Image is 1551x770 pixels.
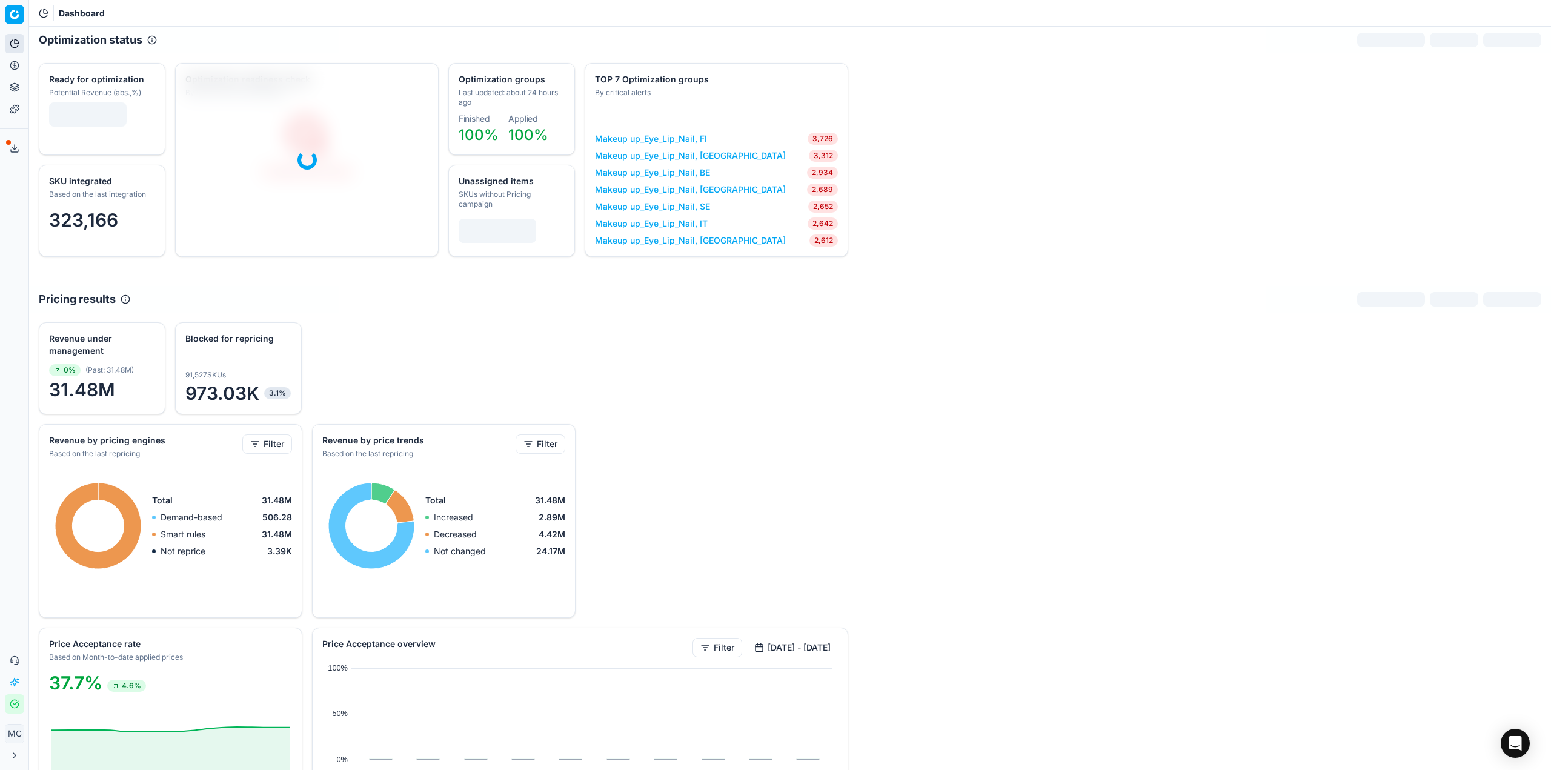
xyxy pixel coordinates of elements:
button: Filter [516,434,565,454]
span: 3.39K [267,545,292,557]
div: Unassigned items [459,175,562,187]
dt: Applied [508,115,548,123]
span: 2.89M [539,511,565,523]
span: Total [425,494,446,506]
span: 2,652 [808,201,838,213]
div: Based on the last repricing [49,449,240,459]
div: Blocked for repricing [185,333,289,345]
span: Total [152,494,173,506]
span: 31.48M [262,528,292,540]
button: MC [5,724,24,743]
div: Price Acceptance rate [49,638,290,650]
p: Not reprice [161,545,205,557]
div: Based on the last integration [49,190,153,199]
span: 3,726 [808,133,838,145]
nav: breadcrumb [59,7,105,19]
a: Makeup up_Eye_Lip_Nail, SE [595,201,710,213]
div: Open Intercom Messenger [1501,729,1530,758]
div: Price Acceptance overview [322,638,690,650]
button: Filter [242,434,292,454]
div: Based on Month-to-date applied prices [49,652,290,662]
a: Makeup up_Eye_Lip_Nail, FI [595,133,707,145]
div: SKU integrated [49,175,153,187]
span: 100% [508,126,548,144]
p: Smart rules [161,528,205,540]
span: 0% [49,364,81,376]
span: 3.1% [264,387,291,399]
span: 323,166 [49,209,118,231]
span: 973.03K [185,382,291,404]
span: 31.48M [262,494,292,506]
a: Makeup up_Eye_Lip_Nail, IT [595,217,708,230]
span: 2,612 [809,234,838,247]
div: Last updated: about 24 hours ago [459,88,562,107]
text: 50% [332,709,348,718]
span: 4.42M [539,528,565,540]
p: Increased [434,511,473,523]
span: 100% [459,126,499,144]
a: Makeup up_Eye_Lip_Nail, BE [595,167,710,179]
button: Filter [692,638,742,657]
div: Revenue under management [49,333,153,357]
div: Revenue by pricing engines [49,434,240,446]
dt: Finished [459,115,499,123]
a: Makeup up_Eye_Lip_Nail, [GEOGRAPHIC_DATA] [595,150,786,162]
span: 37.7% [49,672,102,694]
p: Not changed [434,545,486,557]
a: Makeup up_Eye_Lip_Nail, [GEOGRAPHIC_DATA] [595,184,786,196]
div: Revenue by price trends [322,434,513,446]
span: 24.17M [536,545,565,557]
span: 31.48M [535,494,565,506]
div: Based on the last repricing [322,449,513,459]
span: 2,642 [808,217,838,230]
h2: Optimization status [39,32,142,48]
p: Decreased [434,528,477,540]
span: MC [5,725,24,743]
div: By critical alerts [595,88,835,98]
span: 506.28 [262,511,292,523]
h2: Pricing results [39,291,116,308]
div: Ready for optimization [49,73,153,85]
a: Makeup up_Eye_Lip_Nail, [GEOGRAPHIC_DATA] [595,234,786,247]
div: Optimization groups [459,73,562,85]
div: TOP 7 Optimization groups [595,73,835,85]
span: 4.6% [107,680,146,692]
span: 91,527 SKUs [185,370,226,380]
text: 100% [328,663,348,672]
span: Dashboard [59,7,105,19]
span: ( Past : 31.48M ) [85,365,134,375]
text: 0% [337,755,348,764]
span: 2,689 [807,184,838,196]
p: Demand-based [161,511,222,523]
span: 2,934 [807,167,838,179]
div: SKUs without Pricing campaign [459,190,562,209]
div: Potential Revenue (abs.,%) [49,88,153,98]
span: 31.48M [49,379,155,400]
span: 3,312 [809,150,838,162]
button: [DATE] - [DATE] [747,638,838,657]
